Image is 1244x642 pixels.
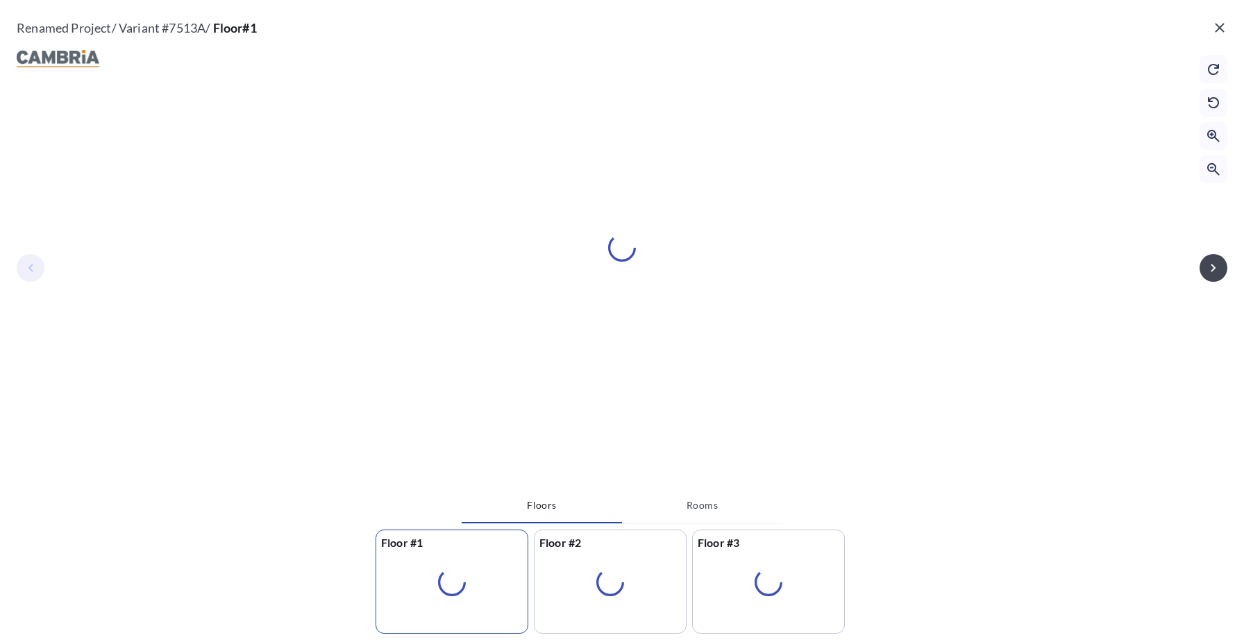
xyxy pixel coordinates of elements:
span: Floor#1 [213,20,257,35]
p: Floor #2 [535,530,686,555]
button: Floors [462,489,622,523]
button: Rooms [622,489,782,522]
p: Floor #1 [376,530,528,555]
p: Renamed Project / Variant # 7513A / [17,17,257,42]
img: floorplanBranLogoPlug [17,50,99,67]
p: Floor #3 [693,530,844,555]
